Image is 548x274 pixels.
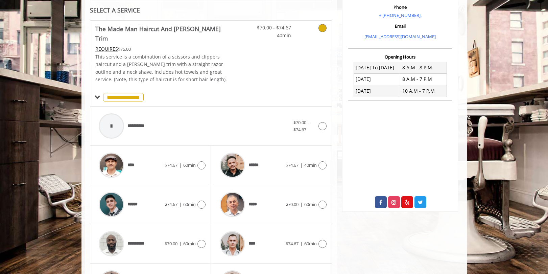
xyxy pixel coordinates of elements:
[95,53,231,84] p: This service is a combination of a scissors and clippers haircut and a [PERSON_NAME] trim with a ...
[95,46,118,52] span: This service needs some Advance to be paid before we block your appointment
[286,241,299,247] span: $74.67
[400,62,447,73] td: 8 A.M - 8 P.M
[304,201,317,207] span: 60min
[350,24,450,28] h3: Email
[183,241,196,247] span: 60min
[179,241,182,247] span: |
[179,162,182,168] span: |
[304,162,317,168] span: 40min
[379,12,422,18] a: + [PHONE_NUMBER].
[95,24,231,43] b: The Made Man Haircut And [PERSON_NAME] Trim
[350,5,450,9] h3: Phone
[183,162,196,168] span: 60min
[251,24,291,31] span: $70.00 - $74.67
[364,33,436,40] a: [EMAIL_ADDRESS][DOMAIN_NAME]
[400,85,447,97] td: 10 A.M - 7 P.M
[183,201,196,207] span: 60min
[165,162,177,168] span: $74.67
[354,73,400,85] td: [DATE]
[286,162,299,168] span: $74.67
[300,201,303,207] span: |
[354,62,400,73] td: [DATE] To [DATE]
[165,201,177,207] span: $74.67
[179,201,182,207] span: |
[400,73,447,85] td: 8 A.M - 7 P.M
[304,241,317,247] span: 60min
[300,241,303,247] span: |
[90,7,332,14] div: SELECT A SERVICE
[354,85,400,97] td: [DATE]
[293,119,309,133] span: $70.00 - $74.67
[286,201,299,207] span: $70.00
[300,162,303,168] span: |
[251,32,291,39] span: 40min
[348,54,452,59] h3: Opening Hours
[95,45,231,53] div: $75.00
[165,241,177,247] span: $70.00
